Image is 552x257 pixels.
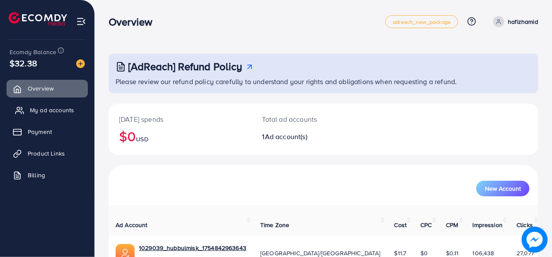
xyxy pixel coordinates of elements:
[128,60,242,73] h3: [AdReach] Refund Policy
[76,59,85,68] img: image
[265,132,307,141] span: Ad account(s)
[476,181,529,196] button: New Account
[76,16,86,26] img: menu
[109,16,159,28] h3: Overview
[393,19,451,25] span: adreach_new_package
[473,221,503,229] span: Impression
[28,84,54,93] span: Overview
[420,221,432,229] span: CPC
[260,221,289,229] span: Time Zone
[28,149,65,158] span: Product Links
[6,145,88,162] a: Product Links
[490,16,538,27] a: hafizhamid
[508,16,538,27] p: hafizhamid
[30,106,74,114] span: My ad accounts
[6,123,88,140] a: Payment
[10,48,56,56] span: Ecomdy Balance
[516,221,533,229] span: Clicks
[6,80,88,97] a: Overview
[485,185,521,192] span: New Account
[10,57,37,69] span: $32.38
[385,15,458,28] a: adreach_new_package
[119,114,242,124] p: [DATE] spends
[136,135,148,143] span: USD
[119,128,242,144] h2: $0
[116,76,533,87] p: Please review our refund policy carefully to understand your rights and obligations when requesti...
[28,127,52,136] span: Payment
[446,221,458,229] span: CPM
[522,227,547,252] img: image
[9,12,67,26] img: logo
[28,171,45,179] span: Billing
[116,221,148,229] span: Ad Account
[394,221,407,229] span: Cost
[6,101,88,119] a: My ad accounts
[262,133,349,141] h2: 1
[6,166,88,184] a: Billing
[262,114,349,124] p: Total ad accounts
[139,244,246,252] a: 1029039_hubbulmisk_1754842963643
